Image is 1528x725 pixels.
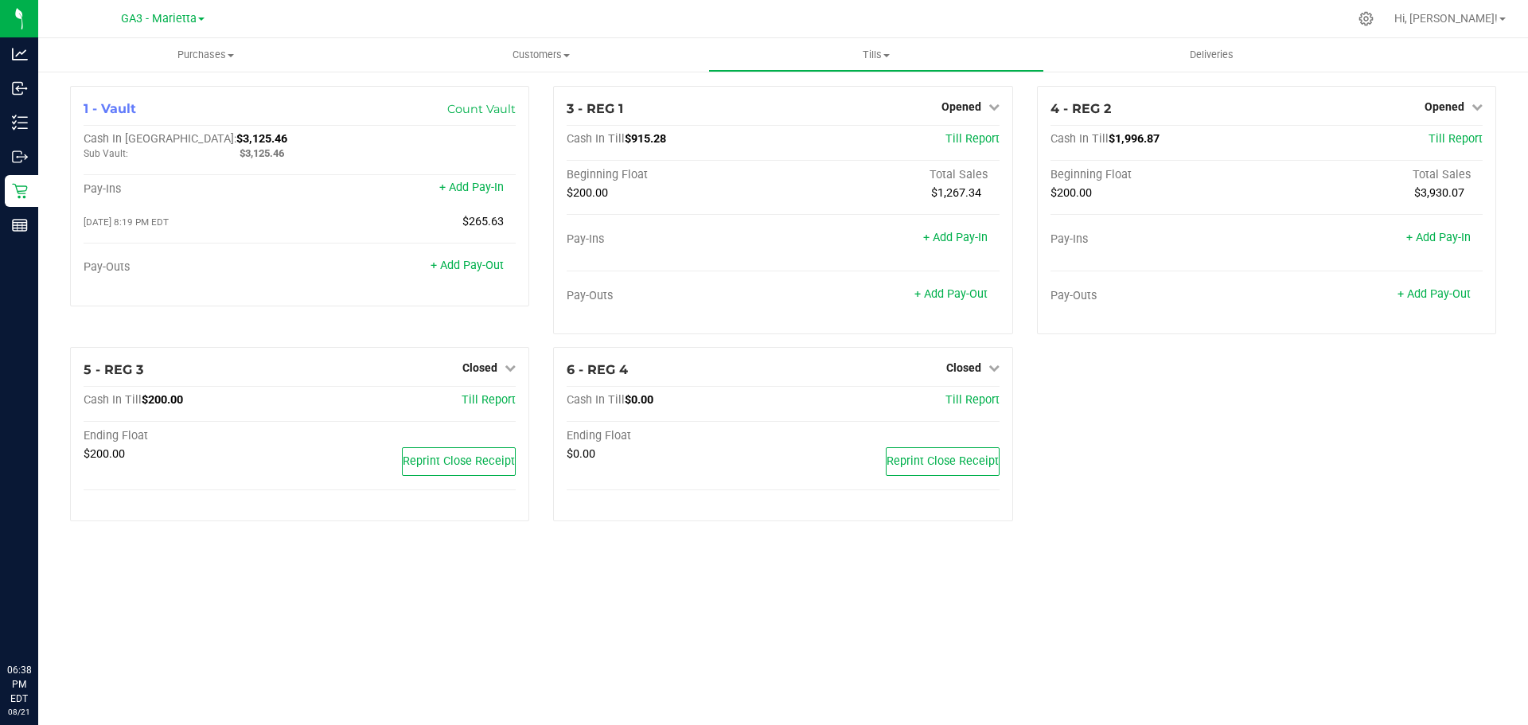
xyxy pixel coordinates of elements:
[462,361,497,374] span: Closed
[374,48,707,62] span: Customers
[1414,186,1464,200] span: $3,930.07
[567,186,608,200] span: $200.00
[1266,168,1483,182] div: Total Sales
[431,259,504,272] a: + Add Pay-Out
[12,149,28,165] inline-svg: Outbound
[567,168,783,182] div: Beginning Float
[1168,48,1255,62] span: Deliveries
[1406,231,1471,244] a: + Add Pay-In
[625,132,666,146] span: $915.28
[567,362,628,377] span: 6 - REG 4
[403,454,515,468] span: Reprint Close Receipt
[886,447,1000,476] button: Reprint Close Receipt
[7,706,31,718] p: 08/21
[941,100,981,113] span: Opened
[1109,132,1160,146] span: $1,996.87
[1050,101,1111,116] span: 4 - REG 2
[12,46,28,62] inline-svg: Analytics
[1050,168,1267,182] div: Beginning Float
[1050,289,1267,303] div: Pay-Outs
[84,101,136,116] span: 1 - Vault
[236,132,287,146] span: $3,125.46
[1356,11,1376,26] div: Manage settings
[439,181,504,194] a: + Add Pay-In
[84,182,300,197] div: Pay-Ins
[946,361,981,374] span: Closed
[945,132,1000,146] a: Till Report
[373,38,708,72] a: Customers
[1050,232,1267,247] div: Pay-Ins
[12,80,28,96] inline-svg: Inbound
[12,183,28,199] inline-svg: Retail
[567,429,783,443] div: Ending Float
[84,447,125,461] span: $200.00
[567,132,625,146] span: Cash In Till
[1394,12,1498,25] span: Hi, [PERSON_NAME]!
[625,393,653,407] span: $0.00
[12,217,28,233] inline-svg: Reports
[121,12,197,25] span: GA3 - Marietta
[1044,38,1379,72] a: Deliveries
[84,393,142,407] span: Cash In Till
[914,287,988,301] a: + Add Pay-Out
[1050,132,1109,146] span: Cash In Till
[1397,287,1471,301] a: + Add Pay-Out
[84,429,300,443] div: Ending Float
[447,102,516,116] a: Count Vault
[84,362,143,377] span: 5 - REG 3
[84,260,300,275] div: Pay-Outs
[931,186,981,200] span: $1,267.34
[567,289,783,303] div: Pay-Outs
[1429,132,1483,146] a: Till Report
[462,215,504,228] span: $265.63
[567,393,625,407] span: Cash In Till
[708,38,1043,72] a: Tills
[923,231,988,244] a: + Add Pay-In
[1425,100,1464,113] span: Opened
[38,48,373,62] span: Purchases
[567,101,623,116] span: 3 - REG 1
[1050,186,1092,200] span: $200.00
[142,393,183,407] span: $200.00
[783,168,1000,182] div: Total Sales
[7,663,31,706] p: 06:38 PM EDT
[945,393,1000,407] a: Till Report
[462,393,516,407] a: Till Report
[567,232,783,247] div: Pay-Ins
[12,115,28,131] inline-svg: Inventory
[38,38,373,72] a: Purchases
[16,598,64,645] iframe: Resource center
[402,447,516,476] button: Reprint Close Receipt
[84,216,169,228] span: [DATE] 8:19 PM EDT
[84,148,128,159] span: Sub Vault:
[887,454,999,468] span: Reprint Close Receipt
[240,147,284,159] span: $3,125.46
[567,447,595,461] span: $0.00
[84,132,236,146] span: Cash In [GEOGRAPHIC_DATA]:
[709,48,1043,62] span: Tills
